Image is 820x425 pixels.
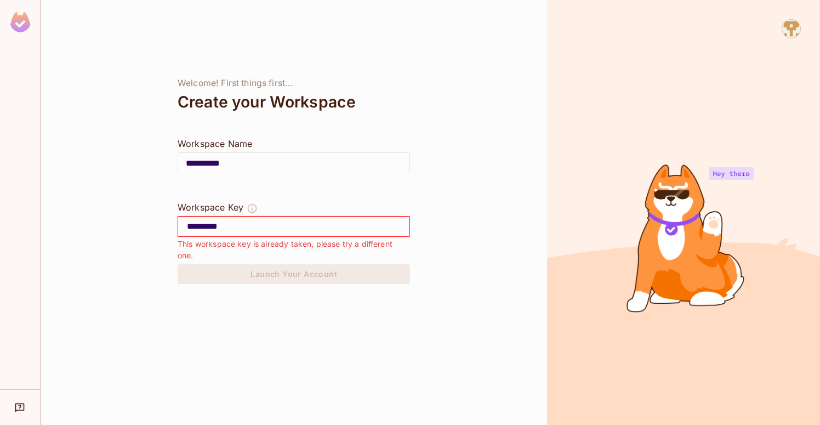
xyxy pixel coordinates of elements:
button: Launch Your Account [178,264,410,284]
div: This workspace key is already taken, please try a different one. [178,238,410,261]
img: SReyMgAAAABJRU5ErkJggg== [10,12,30,32]
div: Workspace Name [178,137,410,150]
button: The Workspace Key is unique, and serves as the identifier of your workspace. [247,201,258,216]
div: Create your Workspace [178,89,410,115]
img: jubilchristina.jose@kantar.com [782,20,800,38]
div: Help & Updates [8,396,32,418]
div: Welcome! First things first... [178,78,410,89]
div: Workspace Key [178,201,243,214]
